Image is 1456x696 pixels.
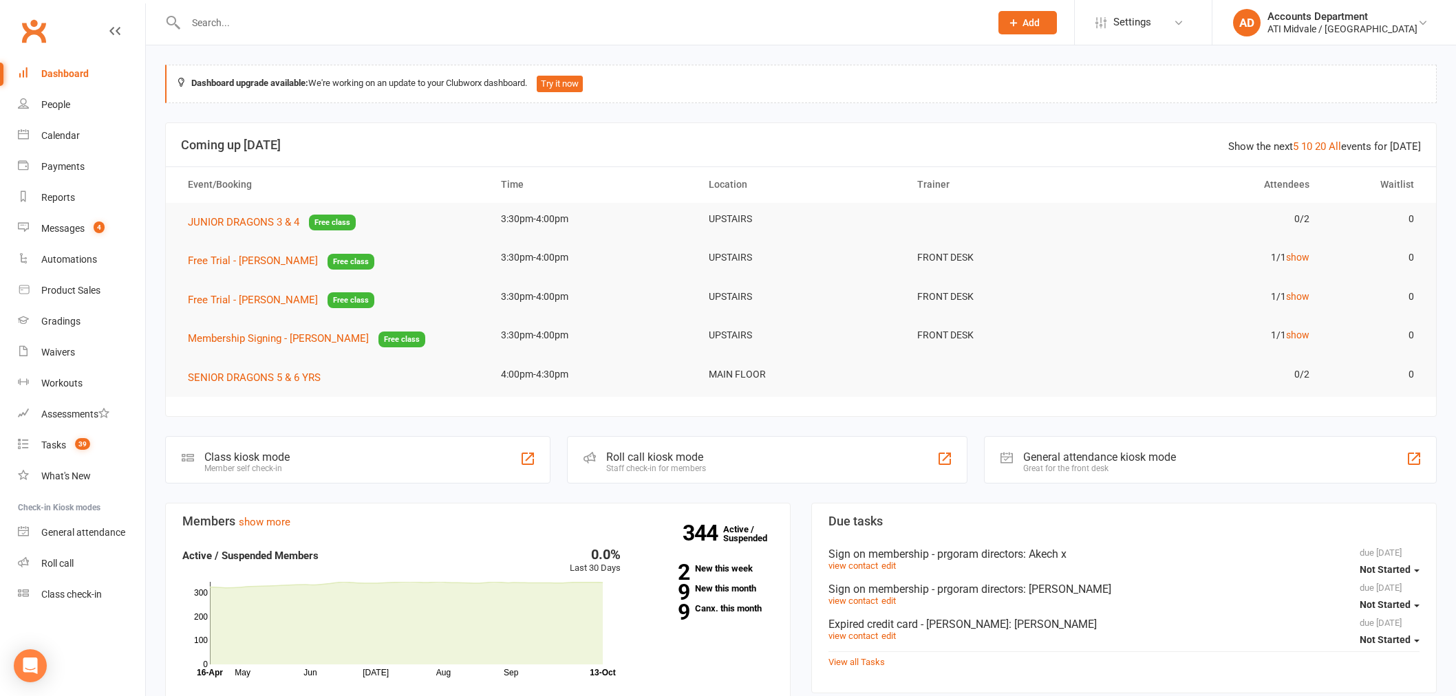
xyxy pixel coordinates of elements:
span: Not Started [1360,634,1411,645]
h3: Coming up [DATE] [181,138,1421,152]
a: show more [239,516,290,528]
td: 1/1 [1113,281,1322,313]
span: SENIOR DRAGONS 5 & 6 YRS [188,371,321,384]
a: show [1286,291,1309,302]
a: All [1329,140,1341,153]
button: Free Trial - [PERSON_NAME]Free class [188,292,374,309]
div: What's New [41,470,91,481]
div: Workouts [41,378,83,389]
a: Assessments [18,399,145,430]
td: 3:30pm-4:00pm [489,203,697,235]
th: Location [696,167,905,202]
strong: 2 [641,562,689,583]
strong: 9 [641,602,689,622]
a: Messages 4 [18,213,145,244]
th: Waitlist [1322,167,1426,202]
div: Sign on membership - prgoram directors [828,583,1420,596]
span: 4 [94,221,105,233]
td: 3:30pm-4:00pm [489,241,697,274]
a: Reports [18,182,145,213]
div: Calendar [41,130,80,141]
div: Member self check-in [204,464,290,473]
a: edit [881,561,896,571]
a: show [1286,329,1309,340]
a: Calendar [18,120,145,151]
a: People [18,89,145,120]
td: 0 [1322,241,1426,274]
td: UPSTAIRS [696,203,905,235]
span: : [PERSON_NAME] [1023,583,1111,596]
h3: Due tasks [828,514,1420,528]
td: FRONT DESK [905,241,1113,274]
td: 3:30pm-4:00pm [489,281,697,313]
div: Expired credit card - [PERSON_NAME] [828,618,1420,631]
td: 4:00pm-4:30pm [489,358,697,391]
a: Clubworx [17,14,51,48]
div: Staff check-in for members [606,464,706,473]
div: AD [1233,9,1261,36]
a: view contact [828,596,878,606]
div: Great for the front desk [1023,464,1176,473]
a: Gradings [18,306,145,337]
div: Class kiosk mode [204,450,290,464]
td: 3:30pm-4:00pm [489,319,697,351]
td: 0 [1322,319,1426,351]
strong: Active / Suspended Members [182,550,319,562]
div: Show the next events for [DATE] [1228,138,1421,155]
a: view contact [828,561,878,571]
td: MAIN FLOOR [696,358,905,391]
a: Dashboard [18,58,145,89]
span: : Akech x [1023,547,1067,561]
div: Roll call [41,558,74,569]
a: view contact [828,631,878,641]
span: : [PERSON_NAME] [1009,618,1097,631]
div: Product Sales [41,285,100,296]
a: Roll call [18,548,145,579]
a: Waivers [18,337,145,368]
td: FRONT DESK [905,281,1113,313]
a: 5 [1293,140,1298,153]
strong: Dashboard upgrade available: [191,78,308,88]
a: 344Active / Suspended [723,514,784,553]
span: Not Started [1360,599,1411,610]
span: JUNIOR DRAGONS 3 & 4 [188,216,299,228]
a: 9New this month [641,584,773,593]
span: Membership Signing - [PERSON_NAME] [188,332,369,345]
div: Roll call kiosk mode [606,450,706,464]
a: What's New [18,461,145,492]
span: Not Started [1360,564,1411,575]
td: 1/1 [1113,319,1322,351]
div: ATI Midvale / [GEOGRAPHIC_DATA] [1267,23,1417,35]
td: 0 [1322,281,1426,313]
button: Free Trial - [PERSON_NAME]Free class [188,252,374,270]
button: Try it now [537,76,583,92]
strong: 9 [641,582,689,602]
button: Not Started [1360,593,1420,618]
td: 1/1 [1113,241,1322,274]
div: 0.0% [570,547,621,561]
button: Add [998,11,1057,34]
span: Add [1023,17,1040,28]
div: Dashboard [41,68,89,79]
a: Tasks 39 [18,430,145,461]
a: edit [881,596,896,606]
th: Event/Booking [175,167,489,202]
div: Tasks [41,439,66,450]
td: UPSTAIRS [696,241,905,274]
div: Last 30 Days [570,547,621,576]
a: Product Sales [18,275,145,306]
span: Free class [378,331,425,347]
td: 0 [1322,358,1426,391]
div: Sign on membership - prgoram directors [828,547,1420,561]
div: Assessments [41,409,109,420]
a: 10 [1301,140,1312,153]
a: 20 [1315,140,1326,153]
div: Accounts Department [1267,10,1417,23]
a: Payments [18,151,145,182]
button: Not Started [1360,558,1420,583]
td: 0 [1322,203,1426,235]
span: Free class [309,215,356,230]
span: 39 [75,438,90,450]
div: Reports [41,192,75,203]
th: Attendees [1113,167,1322,202]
